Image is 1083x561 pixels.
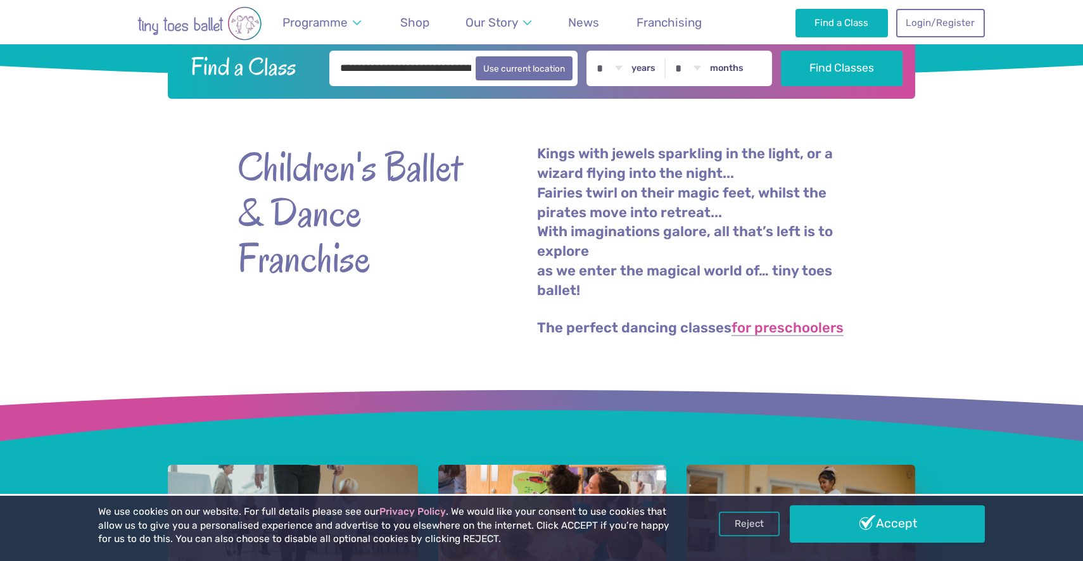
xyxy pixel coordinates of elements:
a: News [562,8,605,37]
button: Find Classes [781,51,903,86]
a: Privacy Policy [379,506,446,517]
p: The perfect dancing classes [537,318,845,338]
a: Reject [719,512,780,536]
label: years [631,63,655,74]
p: We use cookies on our website. For full details please see our . We would like your consent to us... [98,505,674,546]
a: for preschoolers [731,321,844,336]
a: Franchising [630,8,707,37]
a: Shop [394,8,435,37]
p: Kings with jewels sparkling in the light, or a wizard flying into the night... Fairies twirl on t... [537,144,845,301]
span: Shop [400,15,429,30]
button: Use current location [476,56,573,80]
a: Login/Register [896,9,985,37]
h2: Find a Class [180,51,321,82]
span: News [568,15,599,30]
span: Franchising [636,15,702,30]
label: months [710,63,744,74]
a: Find a Class [795,9,889,37]
a: Accept [790,505,985,542]
strong: Children's Ballet & Dance Franchise [237,144,465,281]
span: Our Story [465,15,518,30]
img: tiny toes ballet [98,6,301,41]
a: Programme [276,8,367,37]
a: Our Story [460,8,538,37]
span: Programme [282,15,348,30]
